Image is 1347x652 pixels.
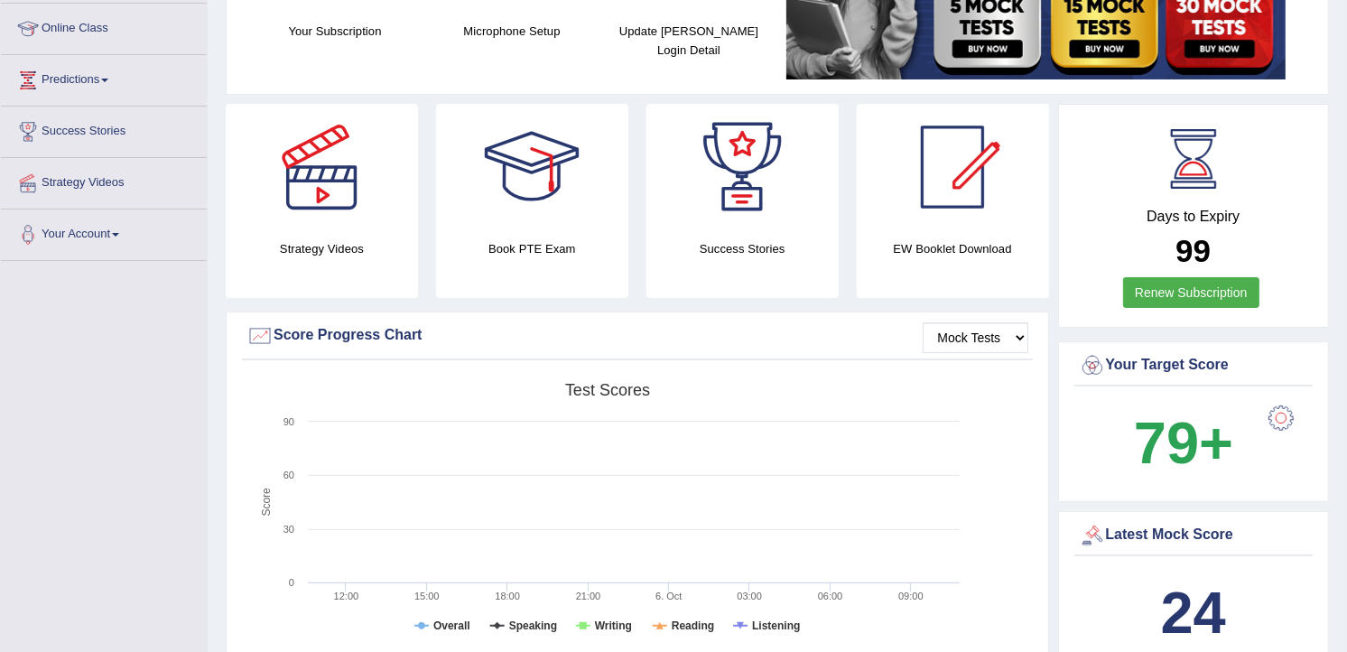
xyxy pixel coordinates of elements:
[226,239,418,258] h4: Strategy Videos
[1,107,207,152] a: Success Stories
[1079,209,1309,225] h4: Days to Expiry
[433,619,470,632] tspan: Overall
[1,4,207,49] a: Online Class
[1134,410,1233,476] b: 79+
[1,210,207,255] a: Your Account
[436,239,628,258] h4: Book PTE Exam
[818,591,843,601] text: 06:00
[283,470,294,480] text: 60
[1,158,207,203] a: Strategy Videos
[414,591,440,601] text: 15:00
[1079,522,1309,549] div: Latest Mock Score
[595,619,632,632] tspan: Writing
[898,591,924,601] text: 09:00
[283,416,294,427] text: 90
[260,488,273,517] tspan: Score
[509,619,557,632] tspan: Speaking
[655,591,682,601] tspan: 6. Oct
[289,577,294,588] text: 0
[246,322,1028,349] div: Score Progress Chart
[1,55,207,100] a: Predictions
[283,524,294,535] text: 30
[1123,277,1259,308] a: Renew Subscription
[495,591,520,601] text: 18:00
[576,591,601,601] text: 21:00
[609,22,768,60] h4: Update [PERSON_NAME] Login Detail
[334,591,359,601] text: 12:00
[1175,233,1211,268] b: 99
[1161,580,1226,646] b: 24
[752,619,800,632] tspan: Listening
[565,381,650,399] tspan: Test scores
[255,22,414,41] h4: Your Subscription
[672,619,714,632] tspan: Reading
[737,591,762,601] text: 03:00
[1079,352,1309,379] div: Your Target Score
[646,239,839,258] h4: Success Stories
[432,22,591,41] h4: Microphone Setup
[857,239,1049,258] h4: EW Booklet Download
